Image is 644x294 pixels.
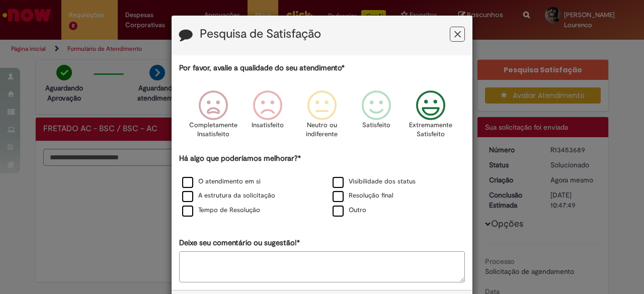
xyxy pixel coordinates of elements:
[182,206,260,215] label: Tempo de Resolução
[351,83,402,152] div: Satisfeito
[179,238,300,248] label: Deixe seu comentário ou sugestão!*
[187,83,238,152] div: Completamente Insatisfeito
[252,121,284,130] p: Insatisfeito
[362,121,390,130] p: Satisfeito
[333,191,393,201] label: Resolução final
[179,63,345,73] label: Por favor, avalie a qualidade do seu atendimento*
[242,83,293,152] div: Insatisfeito
[296,83,348,152] div: Neutro ou indiferente
[333,177,416,186] label: Visibilidade dos status
[304,121,340,139] p: Neutro ou indiferente
[405,83,456,152] div: Extremamente Satisfeito
[200,28,321,41] label: Pesquisa de Satisfação
[189,121,237,139] p: Completamente Insatisfeito
[182,191,275,201] label: A estrutura da solicitação
[182,177,261,186] label: O atendimento em si
[409,121,452,139] p: Extremamente Satisfeito
[179,153,465,218] div: Há algo que poderíamos melhorar?*
[333,206,366,215] label: Outro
